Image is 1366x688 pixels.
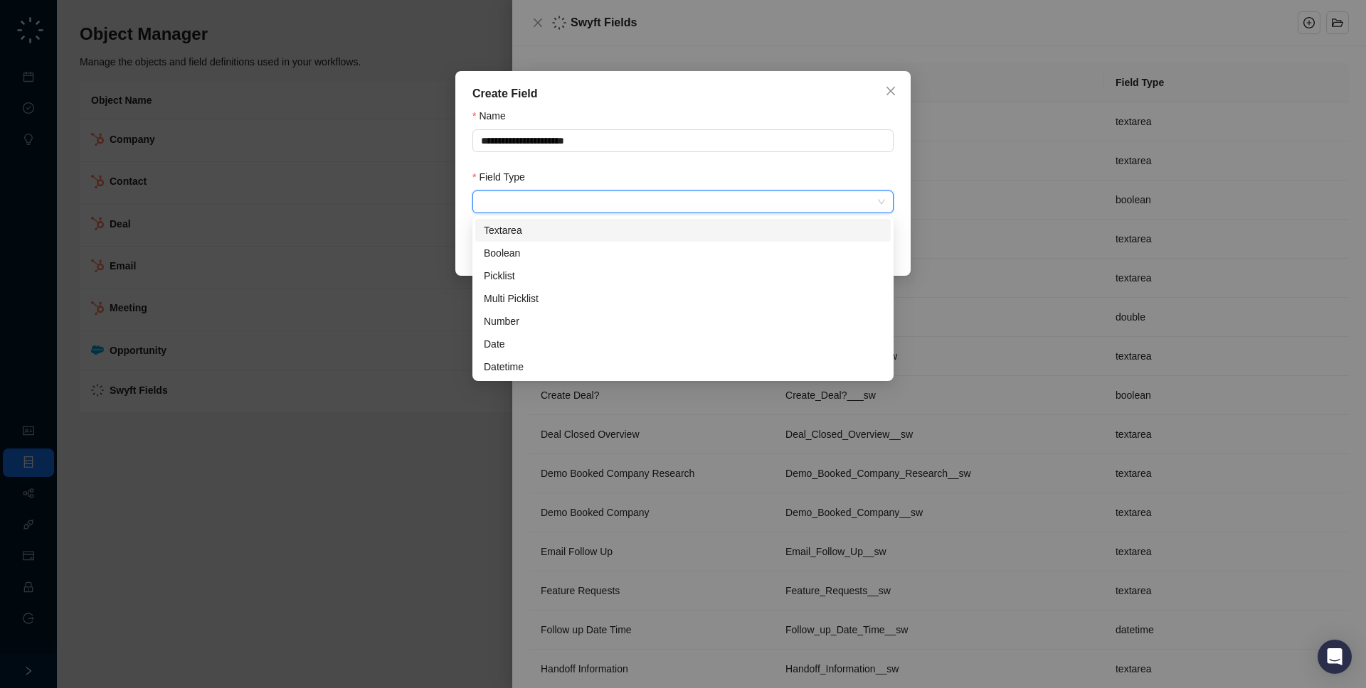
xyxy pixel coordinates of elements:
[472,108,516,124] label: Name
[472,85,894,102] div: Create Field
[484,359,882,375] div: Datetime
[475,355,891,378] div: Datetime
[885,85,896,97] span: close
[475,264,891,287] div: Picklist
[484,291,882,306] div: Multi Picklist
[475,242,891,264] div: Boolean
[879,80,902,102] button: Close
[472,129,894,152] input: Name
[475,310,891,333] div: Number
[472,169,535,185] label: Field Type
[484,268,882,284] div: Picklist
[484,245,882,261] div: Boolean
[475,287,891,310] div: Multi Picklist
[1318,640,1352,674] div: Open Intercom Messenger
[475,219,891,242] div: Textarea
[484,313,882,329] div: Number
[484,222,882,238] div: Textarea
[475,333,891,355] div: Date
[484,336,882,352] div: Date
